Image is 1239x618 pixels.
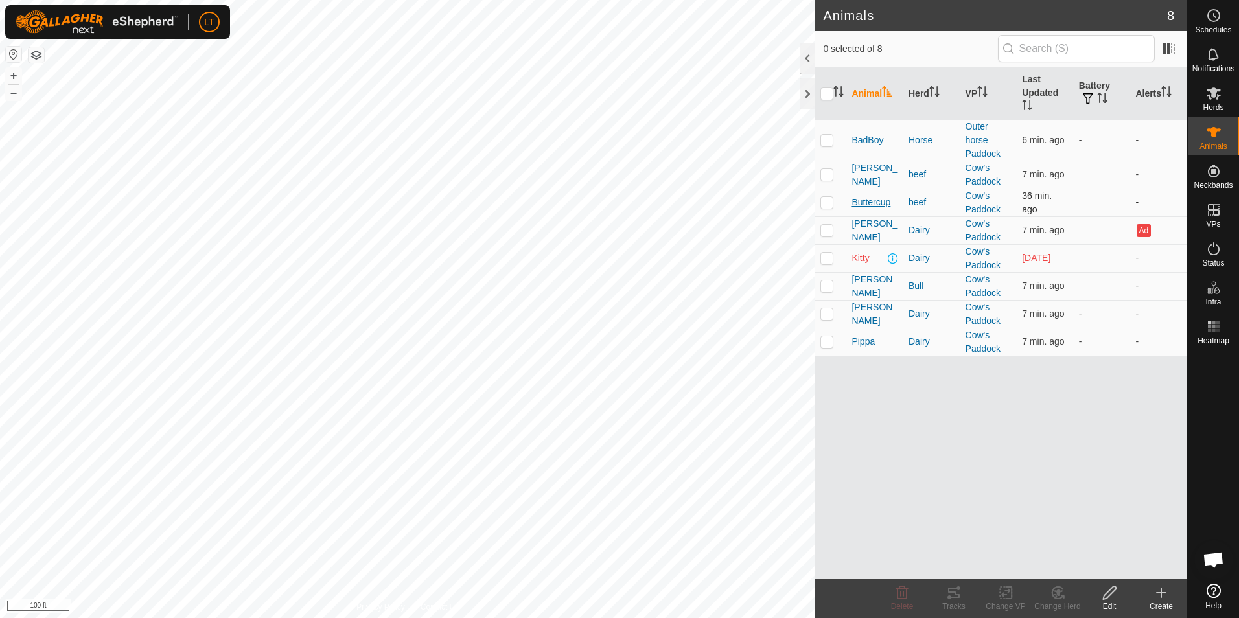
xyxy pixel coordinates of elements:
p-sorticon: Activate to sort [882,88,892,98]
span: Oct 1, 2025, 10:03 AM [1022,280,1064,291]
th: Herd [903,67,960,120]
span: Neckbands [1194,181,1233,189]
input: Search (S) [998,35,1155,62]
div: Dairy [909,251,955,265]
span: [PERSON_NAME] [851,161,898,189]
p-sorticon: Activate to sort [977,88,988,98]
a: Outer horse Paddock [966,121,1001,159]
span: Oct 1, 2025, 10:03 AM [1022,225,1064,235]
th: Last Updated [1017,67,1074,120]
a: Cow's Paddock [966,274,1001,298]
a: Cow's Paddock [966,190,1001,214]
span: Infra [1205,298,1221,306]
span: Kitty [851,251,869,265]
span: Schedules [1195,26,1231,34]
span: Pippa [851,335,875,349]
td: - [1074,300,1131,328]
td: - [1130,300,1187,328]
span: Animals [1199,143,1227,150]
div: Change VP [980,601,1032,612]
div: beef [909,168,955,181]
span: Status [1202,259,1224,267]
span: Herds [1203,104,1223,111]
div: Open chat [1194,540,1233,579]
a: Contact Us [421,601,459,613]
td: - [1074,328,1131,356]
span: Buttercup [851,196,890,209]
div: Bull [909,279,955,293]
a: Cow's Paddock [966,218,1001,242]
span: Heatmap [1198,337,1229,345]
span: Oct 1, 2025, 10:03 AM [1022,135,1064,145]
p-sorticon: Activate to sort [1161,88,1172,98]
td: - [1130,272,1187,300]
div: beef [909,196,955,209]
a: Cow's Paddock [966,163,1001,187]
span: Oct 1, 2025, 10:03 AM [1022,308,1064,319]
a: Cow's Paddock [966,330,1001,354]
p-sorticon: Activate to sort [1022,102,1032,112]
button: Reset Map [6,47,21,62]
div: Dairy [909,307,955,321]
th: VP [960,67,1017,120]
span: 8 [1167,6,1174,25]
div: Create [1135,601,1187,612]
td: - [1130,328,1187,356]
span: Help [1205,602,1222,610]
th: Alerts [1130,67,1187,120]
div: Change Herd [1032,601,1083,612]
span: [PERSON_NAME] [851,273,898,300]
td: - [1130,244,1187,272]
img: Gallagher Logo [16,10,178,34]
span: Notifications [1192,65,1234,73]
span: LT [204,16,214,29]
td: - [1130,189,1187,216]
span: Sep 24, 2025, 9:33 PM [1022,253,1050,263]
th: Animal [846,67,903,120]
span: 0 selected of 8 [823,42,997,56]
p-sorticon: Activate to sort [1097,95,1107,105]
th: Battery [1074,67,1131,120]
div: Tracks [928,601,980,612]
button: Map Layers [29,47,44,63]
span: VPs [1206,220,1220,228]
span: Oct 1, 2025, 10:03 AM [1022,336,1064,347]
a: Cow's Paddock [966,302,1001,326]
td: - [1074,119,1131,161]
button: + [6,68,21,84]
td: - [1130,119,1187,161]
span: Oct 1, 2025, 9:33 AM [1022,190,1052,214]
span: [PERSON_NAME] [851,301,898,328]
div: Dairy [909,335,955,349]
p-sorticon: Activate to sort [833,88,844,98]
a: Cow's Paddock [966,246,1001,270]
h2: Animals [823,8,1166,23]
div: Dairy [909,223,955,237]
span: Oct 1, 2025, 10:03 AM [1022,169,1064,179]
span: Delete [891,602,914,611]
td: - [1130,161,1187,189]
a: Help [1188,578,1239,615]
button: – [6,85,21,100]
span: BadBoy [851,133,883,147]
p-sorticon: Activate to sort [929,88,940,98]
div: Horse [909,133,955,147]
span: [PERSON_NAME] [851,217,898,244]
a: Privacy Policy [356,601,405,613]
div: Edit [1083,601,1135,612]
button: Ad [1137,224,1151,237]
